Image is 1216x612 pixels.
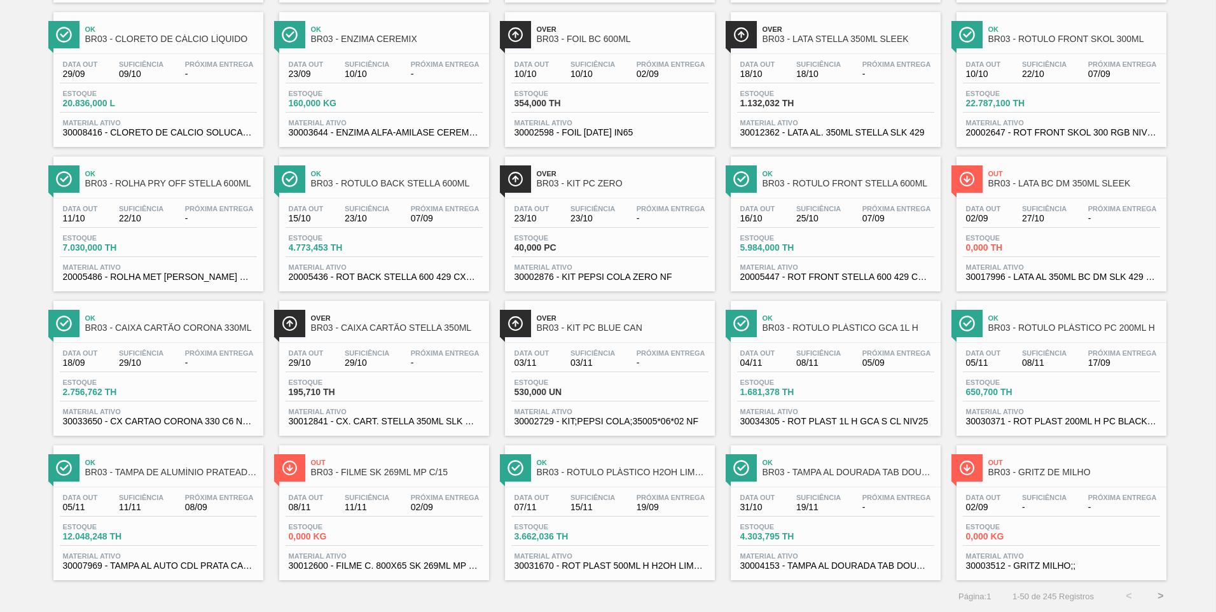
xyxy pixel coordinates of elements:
span: Suficiência [1022,205,1067,212]
span: Suficiência [796,60,841,68]
span: 08/11 [796,358,841,368]
span: 10/10 [966,69,1001,79]
span: Página : 1 [958,592,991,601]
span: 02/09 [966,503,1001,512]
span: Data out [289,60,324,68]
span: Data out [966,349,1001,357]
span: 08/11 [289,503,324,512]
span: Estoque [515,523,604,531]
span: Over [537,25,708,33]
span: Próxima Entrega [862,205,931,212]
span: 354,000 TH [515,99,604,108]
span: 05/11 [63,503,98,512]
a: ÍconeOkBR03 - CAIXA CARTÃO CORONA 330MLData out18/09Suficiência29/10Próxima Entrega-Estoque2.756,... [44,291,270,436]
span: 02/09 [637,69,705,79]
span: 20005436 - ROT BACK STELLA 600 429 CX40MIL [289,272,480,282]
span: Suficiência [119,494,163,501]
span: - [411,69,480,79]
span: 30033650 - CX CARTAO CORONA 330 C6 NIV24 [63,417,254,426]
span: Ok [311,25,483,33]
span: Próxima Entrega [862,494,931,501]
span: Próxima Entrega [411,494,480,501]
span: Suficiência [119,349,163,357]
span: - [637,358,705,368]
span: 30004153 - TAMPA AL DOURADA TAB DOURADO CDL CANPACK [740,561,931,571]
span: Próxima Entrega [1088,60,1157,68]
a: ÍconeOutBR03 - GRITZ DE MILHOData out02/09Suficiência-Próxima Entrega-Estoque0,000 KGMaterial ati... [947,436,1173,580]
span: 0,000 KG [966,532,1055,541]
span: 530,000 UN [515,387,604,397]
span: 08/11 [1022,358,1067,368]
span: 30030371 - ROT PLAST 200ML H PC BLACK NIV24 [966,417,1157,426]
span: Material ativo [515,119,705,127]
span: Suficiência [796,205,841,212]
span: Material ativo [515,263,705,271]
span: Suficiência [796,494,841,501]
span: BR03 - KIT PC ZERO [537,179,708,188]
span: Data out [966,205,1001,212]
span: 40,000 PC [515,243,604,253]
span: 4.303,795 TH [740,532,829,541]
span: Suficiência [796,349,841,357]
span: 30002876 - KIT PEPSI COLA ZERO NF [515,272,705,282]
span: Próxima Entrega [411,349,480,357]
span: Over [537,170,708,177]
span: 02/09 [411,503,480,512]
span: Próxima Entrega [1088,494,1157,501]
span: 17/09 [1088,358,1157,368]
a: ÍconeOkBR03 - RÓTULO PLÁSTICO H2OH LIMONETO 500ML HData out07/11Suficiência15/11Próxima Entrega19... [495,436,721,580]
span: 1.132,032 TH [740,99,829,108]
span: Data out [289,205,324,212]
span: 30012362 - LATA AL. 350ML STELLA SLK 429 [740,128,931,137]
span: 30034305 - ROT PLAST 1L H GCA S CL NIV25 [740,417,931,426]
span: 19/11 [796,503,841,512]
span: 30012841 - CX. CART. STELLA 350ML SLK C8 429 [289,417,480,426]
span: 11/10 [63,214,98,223]
span: Over [537,314,708,322]
span: Próxima Entrega [185,494,254,501]
span: 07/09 [862,214,931,223]
a: ÍconeOkBR03 - RÓTULO BACK STELLA 600MLData out15/10Suficiência23/10Próxima Entrega07/09Estoque4.7... [270,147,495,291]
a: ÍconeOkBR03 - CLORETO DE CÁLCIO LÍQUIDOData out29/09Suficiência09/10Próxima Entrega-Estoque20.836... [44,3,270,147]
span: Estoque [515,234,604,242]
img: Ícone [733,27,749,43]
span: Estoque [63,379,152,386]
span: 20002647 - ROT FRONT SKOL 300 RGB NIV22 CX97,2MIL [966,128,1157,137]
span: Data out [63,494,98,501]
span: Material ativo [740,552,931,560]
span: Material ativo [63,119,254,127]
img: Ícone [959,27,975,43]
span: Data out [289,349,324,357]
span: Ok [311,170,483,177]
span: Estoque [289,90,378,97]
span: 30003644 - ENZIMA ALFA-AMILASE CEREMIX FLEX MALTOGE [289,128,480,137]
a: ÍconeOkBR03 - ROLHA PRY OFF STELLA 600MLData out11/10Suficiência22/10Próxima Entrega-Estoque7.030... [44,147,270,291]
span: Data out [740,205,775,212]
span: 03/11 [515,358,549,368]
span: - [1022,503,1067,512]
span: 7.030,000 TH [63,243,152,253]
span: Próxima Entrega [637,494,705,501]
a: ÍconeOkBR03 - RÓTULO FRONT STELLA 600MLData out16/10Suficiência25/10Próxima Entrega07/09Estoque5.... [721,147,947,291]
span: 18/09 [63,358,98,368]
img: Ícone [282,316,298,331]
span: Material ativo [740,119,931,127]
span: Próxima Entrega [862,349,931,357]
span: Suficiência [119,205,163,212]
a: ÍconeOkBR03 - RÓTULO FRONT SKOL 300MLData out10/10Suficiência22/10Próxima Entrega07/09Estoque22.7... [947,3,1173,147]
span: Suficiência [570,494,615,501]
span: Material ativo [63,263,254,271]
span: Data out [740,349,775,357]
a: ÍconeOkBR03 - ENZIMA CEREMIXData out23/09Suficiência10/10Próxima Entrega-Estoque160,000 KGMateria... [270,3,495,147]
a: ÍconeOverBR03 - CAIXA CARTÃO STELLA 350MLData out29/10Suficiência29/10Próxima Entrega-Estoque195,... [270,291,495,436]
span: Data out [63,205,98,212]
span: Data out [515,205,549,212]
span: BR03 - RÓTULO PLÁSTICO GCA 1L H [763,323,934,333]
span: Material ativo [63,552,254,560]
img: Ícone [959,316,975,331]
span: 29/10 [289,358,324,368]
span: Suficiência [1022,349,1067,357]
span: - [1088,503,1157,512]
span: BR03 - ENZIMA CEREMIX [311,34,483,44]
span: Estoque [289,379,378,386]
